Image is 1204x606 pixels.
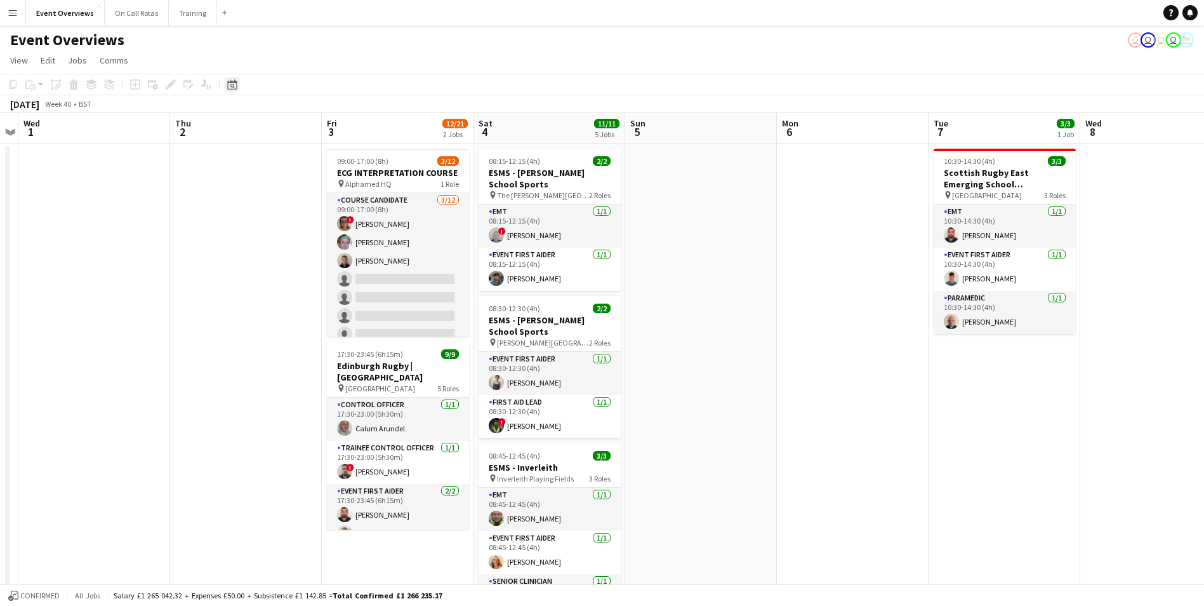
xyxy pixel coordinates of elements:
app-card-role: Course Candidate3/1209:00-17:00 (8h)![PERSON_NAME][PERSON_NAME][PERSON_NAME] [327,193,469,439]
span: [PERSON_NAME][GEOGRAPHIC_DATA] [497,338,589,347]
span: 7 [932,125,948,139]
span: 3/12 [437,156,459,166]
span: 3 [325,125,337,139]
span: [GEOGRAPHIC_DATA] [345,384,415,393]
app-card-role: Control Officer1/117:30-23:00 (5h30m)Calum Arundel [327,398,469,441]
span: ! [498,418,506,426]
div: [DATE] [10,98,39,111]
h3: ECG INTERPRETATION COURSE [327,167,469,178]
app-card-role: EMT1/108:15-12:15 (4h)![PERSON_NAME] [479,205,621,248]
app-card-role: EMT1/108:45-12:45 (4h)[PERSON_NAME] [479,488,621,531]
span: Total Confirmed £1 266 235.17 [333,591,442,600]
span: 1 Role [440,179,459,189]
span: 8 [1083,125,1102,139]
div: BST [79,99,91,109]
span: 12/21 [442,119,468,128]
span: All jobs [72,591,103,600]
span: 4 [477,125,493,139]
div: 1 Job [1057,130,1074,139]
span: 3 Roles [589,474,611,483]
span: 3/3 [593,451,611,461]
app-card-role: Event First Aider1/110:30-14:30 (4h)[PERSON_NAME] [934,248,1076,291]
h3: ESMS - [PERSON_NAME] School Sports [479,314,621,337]
app-card-role: Event First Aider1/108:15-12:15 (4h)[PERSON_NAME] [479,248,621,291]
span: Thu [175,118,191,129]
a: Jobs [63,52,92,69]
h3: ESMS - [PERSON_NAME] School Sports [479,167,621,190]
span: 6 [780,125,798,139]
span: 5 Roles [437,384,459,393]
div: 17:30-23:45 (6h15m)9/9Edinburgh Rugby | [GEOGRAPHIC_DATA] [GEOGRAPHIC_DATA]5 RolesControl Officer... [327,342,469,530]
div: 2 Jobs [443,130,467,139]
span: [GEOGRAPHIC_DATA] [952,191,1022,200]
span: 2 Roles [589,191,611,200]
app-card-role: Paramedic1/110:30-14:30 (4h)[PERSON_NAME] [934,291,1076,334]
button: Training [169,1,217,25]
span: Alphamed HQ [345,179,392,189]
app-job-card: 08:30-12:30 (4h)2/2ESMS - [PERSON_NAME] School Sports [PERSON_NAME][GEOGRAPHIC_DATA]2 RolesEvent ... [479,296,621,438]
span: 9/9 [441,349,459,359]
span: 08:45-12:45 (4h) [489,451,540,461]
app-user-avatar: Jackie Tolland [1128,32,1143,48]
app-user-avatar: Operations Team [1141,32,1156,48]
span: 2 [173,125,191,139]
span: Edit [41,55,55,66]
span: ! [347,464,354,471]
span: Jobs [68,55,87,66]
span: Inverleith Playing Fields [497,474,574,483]
app-job-card: 08:15-12:15 (4h)2/2ESMS - [PERSON_NAME] School Sports The [PERSON_NAME][GEOGRAPHIC_DATA]2 RolesEM... [479,149,621,291]
app-card-role: Event First Aider2/217:30-23:45 (6h15m)[PERSON_NAME][PERSON_NAME] [327,484,469,546]
span: 2/2 [593,304,611,313]
a: Edit [36,52,60,69]
h3: Edinburgh Rugby | [GEOGRAPHIC_DATA] [327,360,469,383]
app-job-card: 09:00-17:00 (8h)3/12ECG INTERPRETATION COURSE Alphamed HQ1 RoleCourse Candidate3/1209:00-17:00 (8... [327,149,469,337]
span: Wed [23,118,40,129]
h1: Event Overviews [10,30,124,50]
span: Sun [630,118,645,129]
app-card-role: Event First Aider1/108:30-12:30 (4h)[PERSON_NAME] [479,352,621,395]
span: View [10,55,28,66]
h3: Scottish Rugby East Emerging School Championships | Newbattle [934,167,1076,190]
span: Comms [100,55,128,66]
span: 2/2 [593,156,611,166]
span: ! [498,227,506,235]
div: Salary £1 265 042.32 + Expenses £50.00 + Subsistence £1 142.85 = [114,591,442,600]
span: The [PERSON_NAME][GEOGRAPHIC_DATA] [497,191,589,200]
span: 09:00-17:00 (8h) [337,156,388,166]
span: 10:30-14:30 (4h) [944,156,995,166]
app-user-avatar: Operations Team [1166,32,1181,48]
app-card-role: Event First Aider1/108:45-12:45 (4h)[PERSON_NAME] [479,531,621,574]
app-card-role: Trainee Control Officer1/117:30-23:00 (5h30m)![PERSON_NAME] [327,441,469,484]
span: 08:15-12:15 (4h) [489,156,540,166]
app-user-avatar: Operations Manager [1179,32,1194,48]
span: ! [347,216,354,224]
span: 3/3 [1057,119,1075,128]
div: 5 Jobs [595,130,619,139]
span: Tue [934,118,948,129]
span: 5 [628,125,645,139]
span: 2 Roles [589,338,611,347]
span: 17:30-23:45 (6h15m) [337,349,403,359]
button: On Call Rotas [105,1,169,25]
span: Fri [327,118,337,129]
span: Sat [479,118,493,129]
span: 11/11 [594,119,619,128]
app-user-avatar: Operations Team [1153,32,1168,48]
span: 3 Roles [1044,191,1066,200]
button: Confirmed [6,589,62,603]
span: Mon [782,118,798,129]
span: Week 40 [42,99,74,109]
h3: ESMS - Inverleith [479,462,621,473]
span: 3/3 [1048,156,1066,166]
span: Wed [1085,118,1102,129]
app-job-card: 10:30-14:30 (4h)3/3Scottish Rugby East Emerging School Championships | Newbattle [GEOGRAPHIC_DATA... [934,149,1076,334]
app-card-role: First Aid Lead1/108:30-12:30 (4h)![PERSON_NAME] [479,395,621,438]
span: 1 [22,125,40,139]
a: View [5,52,33,69]
span: 08:30-12:30 (4h) [489,304,540,313]
app-card-role: EMT1/110:30-14:30 (4h)[PERSON_NAME] [934,205,1076,248]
